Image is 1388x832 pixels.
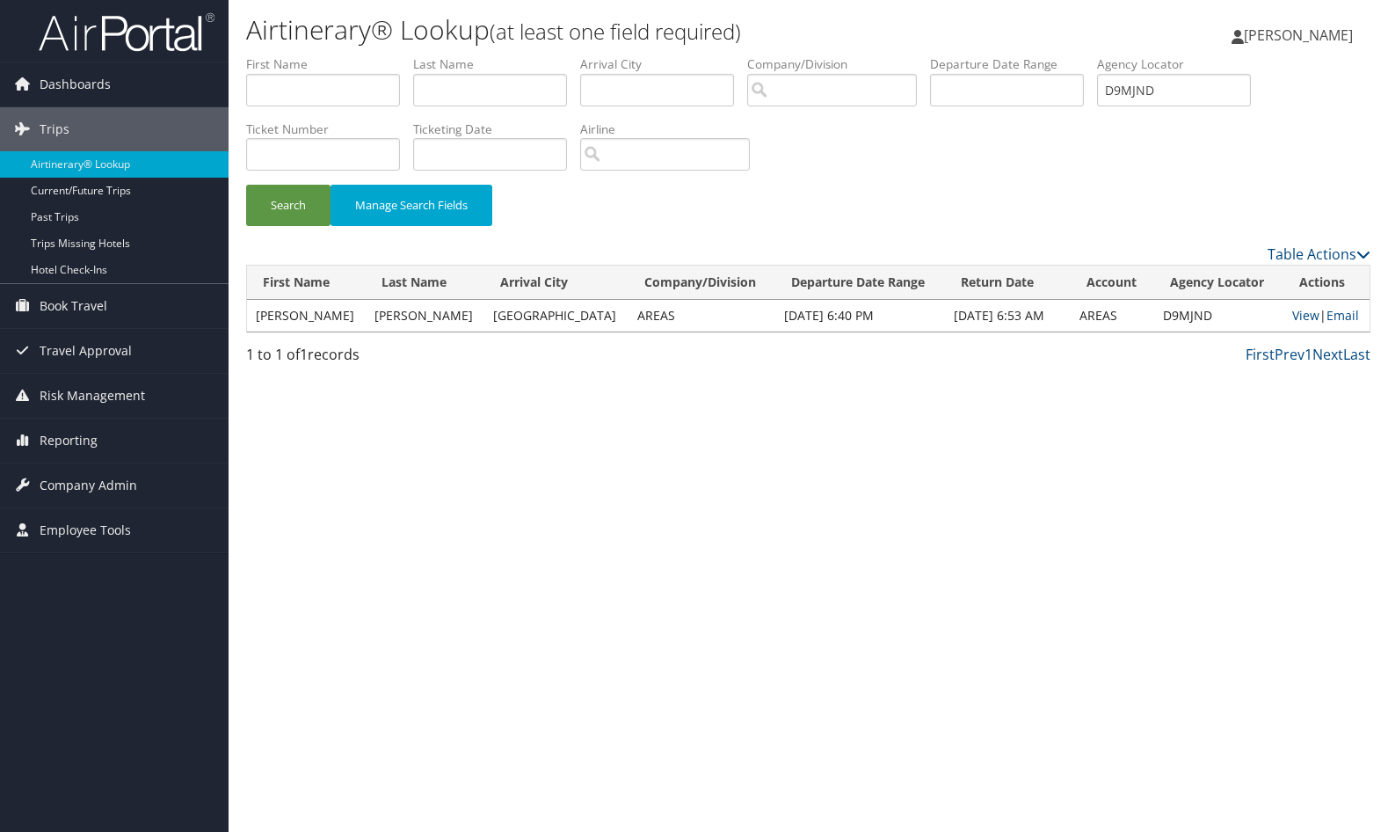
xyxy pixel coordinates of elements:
[1283,266,1370,300] th: Actions
[629,300,775,332] td: AREAS
[1275,345,1304,364] a: Prev
[945,300,1071,332] td: [DATE] 6:53 AM
[300,345,308,364] span: 1
[1154,266,1283,300] th: Agency Locator: activate to sort column ascending
[366,300,484,332] td: [PERSON_NAME]
[40,374,145,418] span: Risk Management
[1244,26,1353,45] span: [PERSON_NAME]
[484,266,629,300] th: Arrival City: activate to sort column ascending
[39,11,214,53] img: airportal-logo.png
[1268,244,1370,264] a: Table Actions
[490,17,741,46] small: (at least one field required)
[40,284,107,328] span: Book Travel
[1292,307,1319,324] a: View
[1097,55,1264,73] label: Agency Locator
[246,185,331,226] button: Search
[775,300,945,332] td: [DATE] 6:40 PM
[775,266,945,300] th: Departure Date Range: activate to sort column ascending
[945,266,1071,300] th: Return Date: activate to sort column ascending
[413,55,580,73] label: Last Name
[247,300,366,332] td: [PERSON_NAME]
[1326,307,1359,324] a: Email
[413,120,580,138] label: Ticketing Date
[1232,9,1370,62] a: [PERSON_NAME]
[1343,345,1370,364] a: Last
[1071,266,1154,300] th: Account: activate to sort column ascending
[331,185,492,226] button: Manage Search Fields
[40,419,98,463] span: Reporting
[247,266,366,300] th: First Name: activate to sort column ascending
[930,55,1097,73] label: Departure Date Range
[246,55,413,73] label: First Name
[1154,300,1283,332] td: D9MJND
[1071,300,1154,332] td: AREAS
[246,120,413,138] label: Ticket Number
[246,11,996,48] h1: Airtinerary® Lookup
[580,55,747,73] label: Arrival City
[366,266,484,300] th: Last Name: activate to sort column ascending
[747,55,930,73] label: Company/Division
[1312,345,1343,364] a: Next
[484,300,629,332] td: [GEOGRAPHIC_DATA]
[40,463,137,507] span: Company Admin
[40,107,69,151] span: Trips
[1246,345,1275,364] a: First
[1283,300,1370,332] td: |
[40,329,132,373] span: Travel Approval
[629,266,775,300] th: Company/Division
[246,344,507,374] div: 1 to 1 of records
[580,120,763,138] label: Airline
[1304,345,1312,364] a: 1
[40,62,111,106] span: Dashboards
[40,508,131,552] span: Employee Tools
